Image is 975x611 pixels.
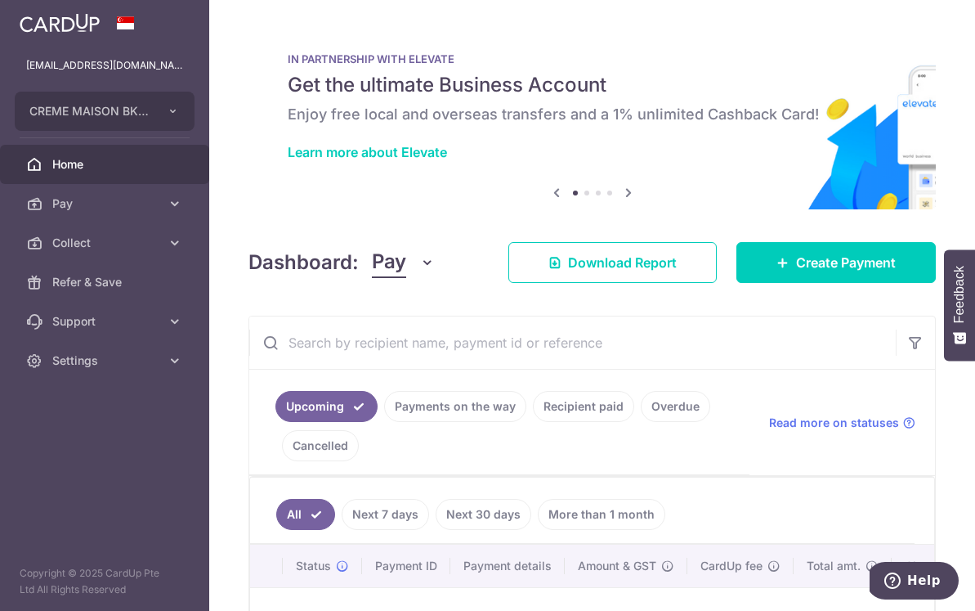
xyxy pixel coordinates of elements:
[641,391,710,422] a: Overdue
[362,545,450,587] th: Payment ID
[248,248,359,277] h4: Dashboard:
[538,499,665,530] a: More than 1 month
[578,558,656,574] span: Amount & GST
[296,558,331,574] span: Status
[26,57,183,74] p: [EMAIL_ADDRESS][DOMAIN_NAME]
[568,253,677,272] span: Download Report
[436,499,531,530] a: Next 30 days
[372,247,435,278] button: Pay
[20,13,100,33] img: CardUp
[450,545,565,587] th: Payment details
[700,558,763,574] span: CardUp fee
[29,103,150,119] span: CREME MAISON BKY COLLECTIVE PTE. LTD.
[276,499,335,530] a: All
[288,105,897,124] h6: Enjoy free local and overseas transfers and a 1% unlimited Cashback Card!
[905,558,972,574] span: Charge date
[282,430,359,461] a: Cancelled
[52,235,160,251] span: Collect
[52,313,160,330] span: Support
[15,92,195,131] button: CREME MAISON BKY COLLECTIVE PTE. LTD.
[870,562,959,603] iframe: Opens a widget where you can find more information
[807,558,861,574] span: Total amt.
[288,52,897,65] p: IN PARTNERSHIP WITH ELEVATE
[275,391,378,422] a: Upcoming
[769,415,915,431] a: Read more on statuses
[372,247,406,278] span: Pay
[736,242,936,283] a: Create Payment
[248,26,936,209] img: Renovation banner
[508,242,717,283] a: Download Report
[288,72,897,98] h5: Get the ultimate Business Account
[952,266,967,323] span: Feedback
[769,415,899,431] span: Read more on statuses
[944,249,975,361] button: Feedback - Show survey
[288,144,447,160] a: Learn more about Elevate
[796,253,896,272] span: Create Payment
[249,317,896,369] input: Search by recipient name, payment id or reference
[384,391,526,422] a: Payments on the way
[533,391,634,422] a: Recipient paid
[52,274,160,290] span: Refer & Save
[52,156,160,173] span: Home
[52,195,160,212] span: Pay
[52,353,160,369] span: Settings
[342,499,429,530] a: Next 7 days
